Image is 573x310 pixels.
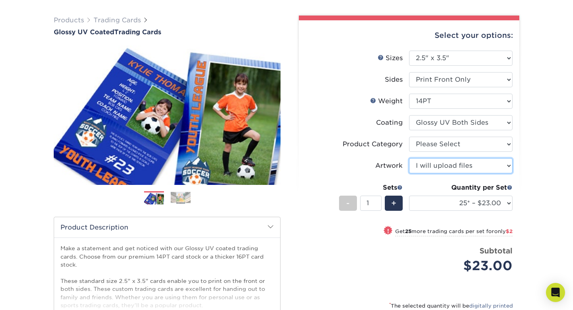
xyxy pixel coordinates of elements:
[171,192,191,204] img: Trading Cards 02
[94,16,141,24] a: Trading Cards
[54,37,281,194] img: Glossy UV Coated 01
[391,197,396,209] span: +
[144,192,164,206] img: Trading Cards 01
[409,183,513,192] div: Quantity per Set
[54,28,281,36] a: Glossy UV CoatedTrading Cards
[546,283,565,302] div: Open Intercom Messenger
[343,139,403,149] div: Product Category
[395,228,513,236] small: Get more trading cards per set for
[54,28,114,36] span: Glossy UV Coated
[387,227,389,235] span: !
[375,161,403,171] div: Artwork
[346,197,350,209] span: -
[389,303,513,309] small: The selected quantity will be
[506,228,513,234] span: $2
[385,75,403,84] div: Sides
[469,303,513,309] a: digitally printed
[54,16,84,24] a: Products
[54,28,281,36] h1: Trading Cards
[405,228,411,234] strong: 25
[415,256,513,275] div: $23.00
[479,246,513,255] strong: Subtotal
[370,96,403,106] div: Weight
[305,20,513,51] div: Select your options:
[494,228,513,234] span: only
[376,118,403,128] div: Coating
[339,183,403,192] div: Sets
[54,217,280,237] h2: Product Description
[378,53,403,63] div: Sizes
